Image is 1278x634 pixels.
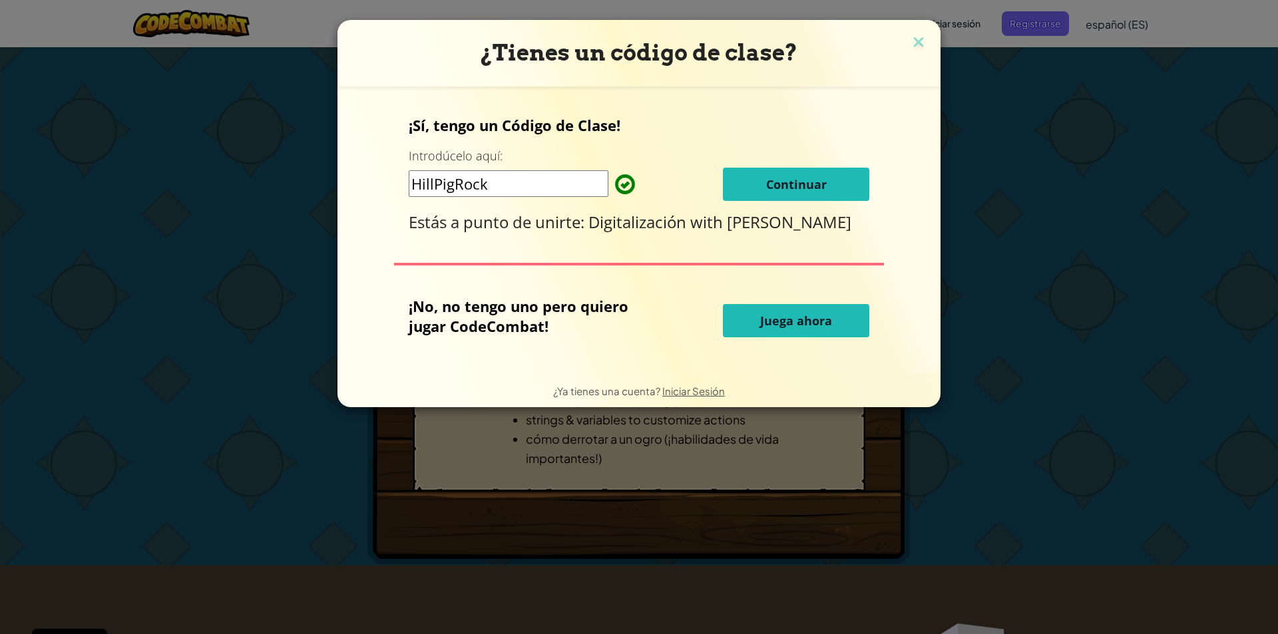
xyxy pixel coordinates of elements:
span: Juega ahora [760,313,832,329]
span: [PERSON_NAME] [727,211,851,233]
span: with [690,211,727,233]
a: Iniciar Sesión [662,385,725,397]
span: Digitalización [588,211,690,233]
span: Continuar [766,176,827,192]
button: Juega ahora [723,304,869,337]
p: ¡Sí, tengo un Código de Clase! [409,115,870,135]
span: ¿Ya tienes una cuenta? [553,385,662,397]
button: Continuar [723,168,869,201]
span: ¿Tienes un código de clase? [481,39,797,66]
span: Estás a punto de unirte: [409,211,588,233]
label: Introdúcelo aquí: [409,148,503,164]
img: close icon [910,33,927,53]
p: ¡No, no tengo uno pero quiero jugar CodeCombat! [409,296,657,336]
